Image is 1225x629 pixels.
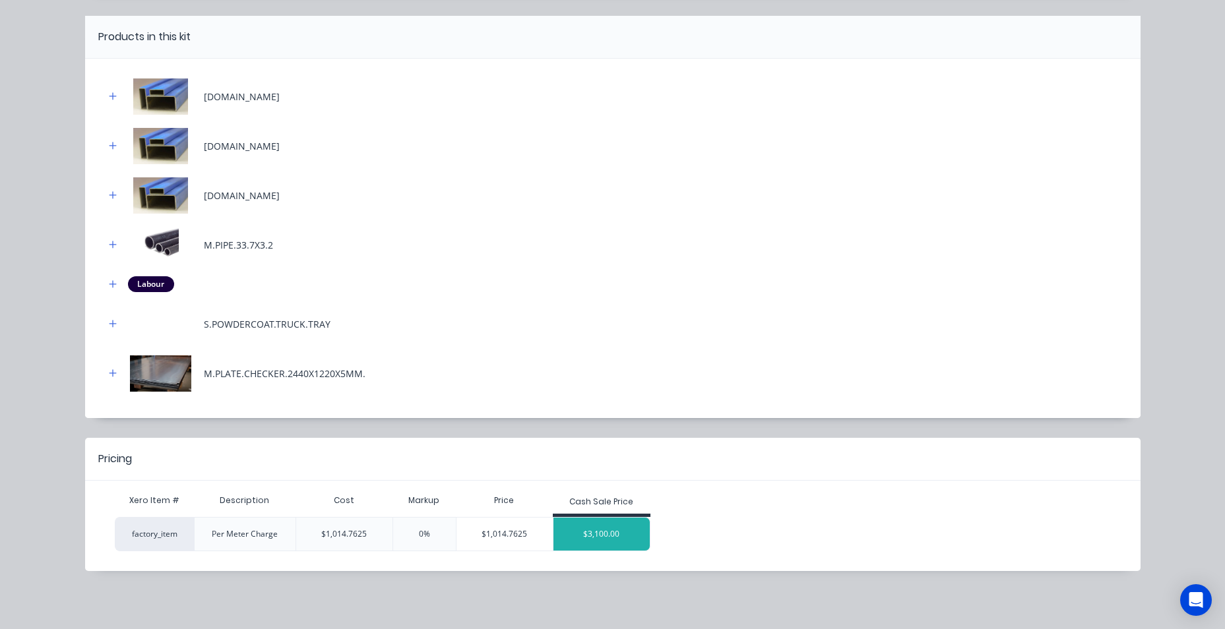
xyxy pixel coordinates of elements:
[553,518,650,551] div: $3,100.00
[204,139,280,153] div: [DOMAIN_NAME]
[204,367,365,380] div: M.PLATE.CHECKER.2440X1220X5MM.
[456,487,553,514] div: Price
[204,90,280,104] div: [DOMAIN_NAME]
[569,496,633,508] div: Cash Sale Price
[204,317,330,331] div: S.POWDERCOAT.TRUCK.TRAY
[296,487,393,514] div: Cost
[115,517,194,551] div: factory_item
[128,276,174,292] div: Labour
[393,517,456,551] div: 0%
[212,528,278,540] div: Per Meter Charge
[456,518,553,551] div: $1,014.7625
[209,484,280,517] div: Description
[128,128,194,164] img: M.RHS.75X50X2.BLUE
[128,78,194,115] img: M.RHS.50X50X2.BLUE
[128,355,194,392] img: M.PLATE.CHECKER.2440X1220X5MM.
[204,189,280,202] div: [DOMAIN_NAME]
[98,451,132,467] div: Pricing
[393,487,456,514] div: Markup
[115,487,194,514] div: Xero Item #
[128,177,194,214] img: M.RHS.150X50X3.BLUE
[204,238,273,252] div: M.PIPE.33.7X3.2
[98,29,191,45] div: Products in this kit
[296,517,393,551] div: $1,014.7625
[128,227,194,263] img: M.PIPE.33.7X3.2
[1180,584,1212,616] div: Open Intercom Messenger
